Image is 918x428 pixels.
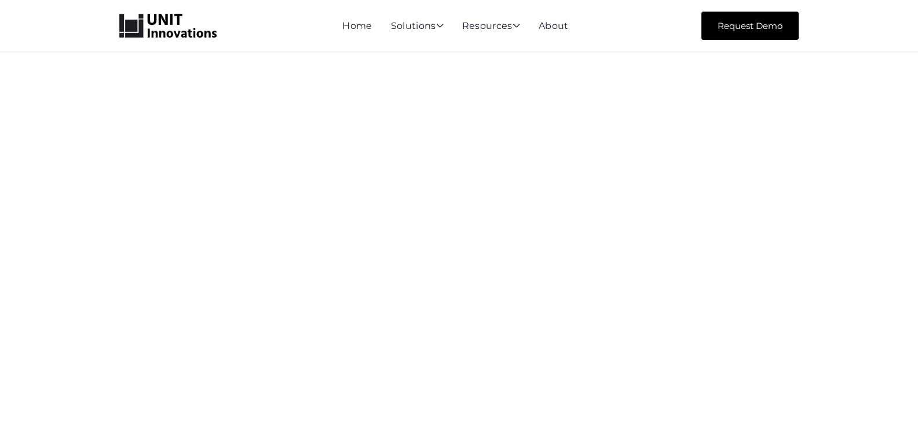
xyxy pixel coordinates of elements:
[391,21,444,32] div: Solutions
[539,20,569,31] a: About
[342,20,372,31] a: Home
[701,12,799,40] a: Request Demo
[462,21,520,32] div: Resources
[513,21,520,30] span: 
[436,21,444,30] span: 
